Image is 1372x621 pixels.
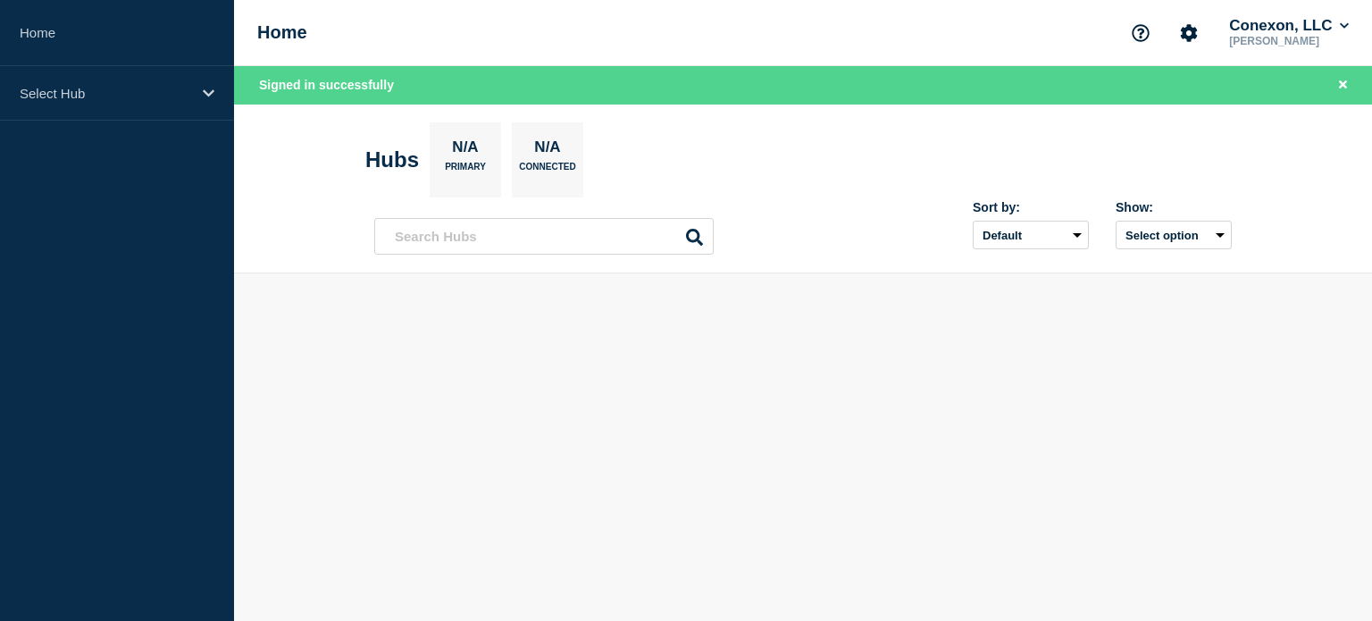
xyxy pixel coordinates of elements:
[446,138,485,162] p: N/A
[973,221,1089,249] select: Sort by
[973,200,1089,214] div: Sort by:
[1122,14,1159,52] button: Support
[1116,221,1232,249] button: Select option
[374,218,714,255] input: Search Hubs
[1226,17,1352,35] button: Conexon, LLC
[445,162,486,180] p: Primary
[365,147,419,172] h2: Hubs
[1116,200,1232,214] div: Show:
[528,138,567,162] p: N/A
[1170,14,1208,52] button: Account settings
[1332,75,1354,96] button: Close banner
[519,162,575,180] p: Connected
[257,22,307,43] h1: Home
[1226,35,1352,47] p: [PERSON_NAME]
[259,78,394,92] span: Signed in successfully
[20,86,191,101] p: Select Hub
